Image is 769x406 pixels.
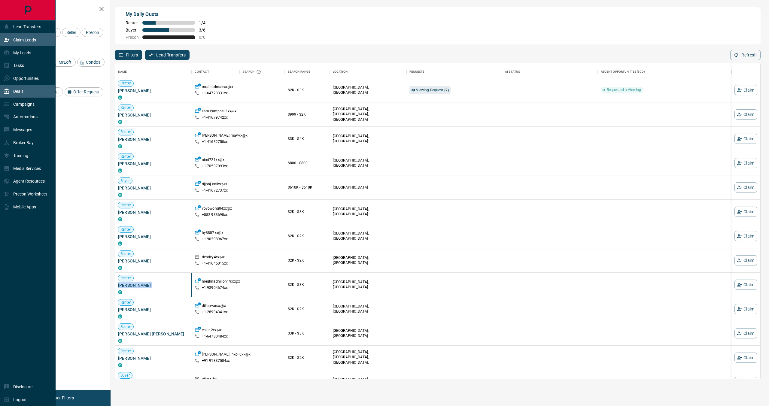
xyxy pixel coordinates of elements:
p: [GEOGRAPHIC_DATA], [GEOGRAPHIC_DATA] [333,377,403,387]
div: condos.ca [118,120,122,124]
button: Claim [734,158,757,168]
span: 3 / 6 [199,28,212,32]
div: Recent Opportunities (30d) [601,63,645,80]
p: $2K - $2K [288,355,327,360]
span: Renter [118,227,133,232]
div: Precon [82,28,103,37]
div: Name [118,63,127,80]
button: Claim [734,182,757,192]
p: +1- 28994341xx [202,310,228,315]
div: Search [243,63,263,80]
div: Offer Request [65,87,103,96]
p: +1- 93904674xx [202,285,228,290]
strong: ( 2 ) [444,88,449,92]
p: dillanvanxx@x [202,303,226,310]
button: Claim [734,328,757,338]
span: Renter [118,349,133,354]
div: AI Status [502,63,597,80]
span: [PERSON_NAME] [118,258,189,264]
div: Seller [62,28,81,37]
button: Filters [115,50,142,60]
p: +1- 90298967xx [202,237,228,242]
h2: Filters [19,6,105,13]
p: debdey4xx@x [202,255,225,261]
div: Contact [192,63,240,80]
div: condos.ca [118,193,122,197]
span: Viewing Request [416,88,449,92]
div: Requests [406,63,502,80]
p: [GEOGRAPHIC_DATA], [GEOGRAPHIC_DATA] [333,304,403,314]
span: [PERSON_NAME] [118,185,189,191]
div: MrLoft [50,58,76,67]
p: $999 - $2K [288,112,327,117]
p: +1- 41672737xx [202,188,228,193]
span: Precon [84,30,101,35]
p: $2K - $2K [288,233,327,239]
p: +1- 41682750xx [202,139,228,144]
p: $2K - $3K [288,209,327,214]
div: condos.ca [118,168,122,173]
div: Name [115,63,192,80]
div: Location [330,63,406,80]
p: [GEOGRAPHIC_DATA], [GEOGRAPHIC_DATA], [GEOGRAPHIC_DATA], [GEOGRAPHIC_DATA] [333,350,403,370]
span: [PERSON_NAME] [PERSON_NAME] [118,331,189,337]
span: Buyer [126,28,139,32]
p: [GEOGRAPHIC_DATA], [GEOGRAPHIC_DATA] [333,328,403,338]
button: Claim [734,280,757,290]
p: +1- 41645015xx [202,261,228,266]
div: Contact [195,63,209,80]
div: Location [333,63,348,80]
p: [GEOGRAPHIC_DATA], [GEOGRAPHIC_DATA] [333,207,403,217]
span: [PERSON_NAME] [118,282,189,288]
span: Renter [118,203,133,208]
p: [GEOGRAPHIC_DATA], [GEOGRAPHIC_DATA] [333,231,403,241]
span: Renter [118,105,133,111]
div: condos.ca [118,217,122,221]
p: $3K - $4K [288,136,327,141]
div: Search Range [288,63,311,80]
span: [PERSON_NAME] [118,209,189,215]
p: meghnadhillon19xx@x [202,279,240,285]
button: Claim [734,304,757,314]
div: Requests [409,63,425,80]
p: $2K - $3K [288,282,327,287]
p: hy8807xx@x [202,230,223,237]
button: Claim [734,377,757,387]
p: djjbbj.onlixx@x [202,182,227,188]
p: $2K - $2K [288,306,327,312]
div: condos.ca [118,144,122,148]
button: Claim [734,255,757,265]
span: Buyer [118,178,132,183]
button: Claim [734,231,757,241]
div: condos.ca [118,95,122,100]
div: condos.ca [118,314,122,319]
div: AI Status [505,63,520,80]
span: Renter [118,251,133,256]
p: yoyowong04xx@x [202,206,232,212]
span: Offer Request [71,89,101,94]
p: [GEOGRAPHIC_DATA], [GEOGRAPHIC_DATA] [333,158,403,168]
span: Buyer [118,373,132,378]
span: [PERSON_NAME] [118,88,189,94]
div: Viewing Request (2) [409,86,451,94]
div: condos.ca [118,241,122,246]
button: Lead Transfers [145,50,190,60]
p: My Daily Quota [126,11,212,18]
p: [PERSON_NAME].inkolluxx@x [202,352,251,358]
span: [PERSON_NAME] [118,112,189,118]
p: [GEOGRAPHIC_DATA], [GEOGRAPHIC_DATA] [333,255,403,265]
span: Renter [118,154,133,159]
button: Claim [734,85,757,95]
div: Recent Opportunities (30d) [598,63,732,80]
p: +1- 64780484xx [202,334,228,339]
button: Claim [734,353,757,363]
p: $2K - $2K [288,258,327,263]
span: [PERSON_NAME] [118,161,189,167]
p: $3K - $3K [288,331,327,336]
span: [PERSON_NAME] [118,307,189,313]
span: Requested a Viewing [604,88,643,93]
span: [PERSON_NAME] [118,234,189,240]
button: Claim [734,134,757,144]
p: $2K - $3K [288,87,327,93]
span: Seller [64,30,78,35]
